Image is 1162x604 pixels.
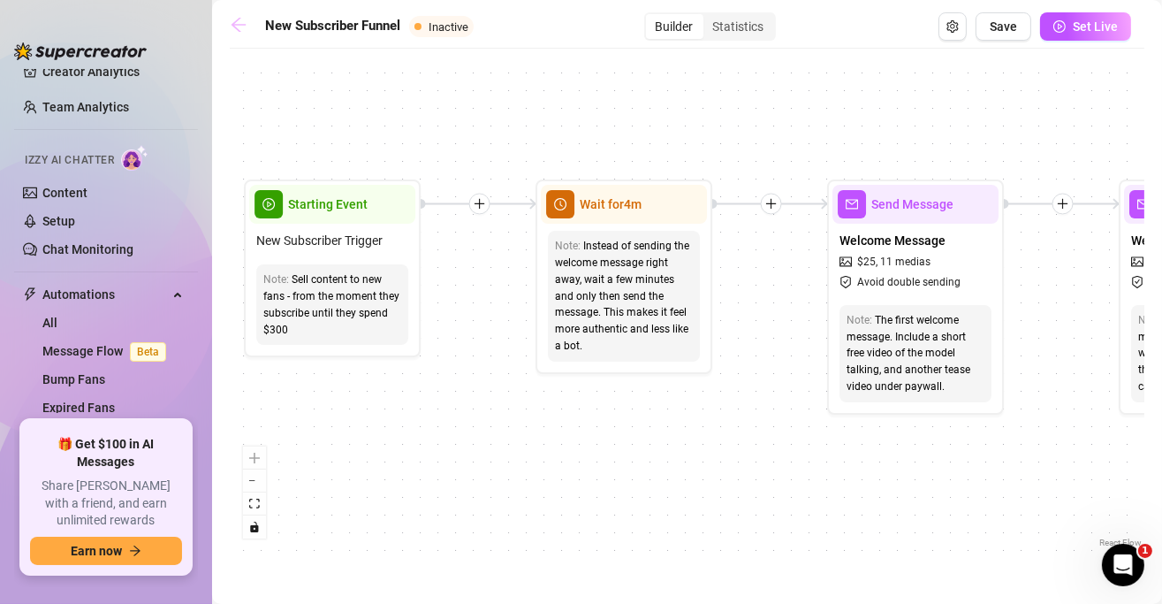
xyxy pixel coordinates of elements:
[288,195,368,214] span: Starting Event
[42,316,57,330] a: All
[938,12,967,41] button: Open Exit Rules
[580,195,642,214] span: Wait for 4m
[30,436,182,470] span: 🎁 Get $100 in AI Messages
[244,180,421,357] div: play-circleStarting EventNew Subscriber TriggerNote:Sell content to new fans - from the moment th...
[263,271,401,338] div: Sell content to new fans - from the moment they subscribe until they spend $300
[474,197,486,210] span: plus
[254,190,283,218] span: play-circle
[838,190,866,218] span: mail
[42,214,75,228] a: Setup
[30,537,182,565] button: Earn nowarrow-right
[765,197,778,210] span: plus
[243,447,266,539] div: React Flow controls
[14,42,147,60] img: logo-BBDzfeDw.svg
[42,242,133,256] a: Chat Monitoring
[23,287,37,302] span: thunderbolt
[42,186,87,200] a: Content
[1073,19,1118,34] span: Set Live
[990,19,1017,34] span: Save
[1099,538,1142,547] a: React Flow attribution
[265,18,400,34] strong: New Subscriber Funnel
[847,312,984,395] div: The first welcome message. Include a short free video of the model talking, and another tease vid...
[42,57,184,86] a: Creator Analytics
[42,372,105,386] a: Bump Fans
[644,12,776,41] div: segmented control
[230,16,247,34] span: arrow-left
[42,344,173,358] a: Message FlowBeta
[230,16,256,37] a: arrow-left
[546,190,574,218] span: clock-circle
[129,545,141,557] span: arrow-right
[243,470,266,493] button: zoom out
[1131,256,1146,268] span: picture
[857,274,961,291] span: Avoid double sending
[857,254,877,271] span: $ 25 ,
[946,20,959,33] span: setting
[429,20,468,34] span: Inactive
[130,342,166,362] span: Beta
[71,544,122,558] span: Earn now
[646,14,703,39] div: Builder
[42,401,115,415] a: Expired Fans
[880,254,930,271] span: 11 medias
[839,256,854,268] span: picture
[839,276,854,288] span: safety-certificate
[1053,20,1066,33] span: play-circle
[30,478,182,530] span: Share [PERSON_NAME] with a friend, and earn unlimited rewards
[839,231,946,250] span: Welcome Message
[1040,12,1131,41] button: Set Live
[1102,544,1144,586] iframe: Intercom live chat
[243,516,266,539] button: toggle interactivity
[1138,544,1152,558] span: 1
[42,100,129,114] a: Team Analytics
[25,152,114,169] span: Izzy AI Chatter
[827,180,1004,415] div: mailSend MessageWelcome Messagepicture$25,11 mediassafety-certificateAvoid double sendingNote:The...
[871,195,953,214] span: Send Message
[1057,197,1069,210] span: plus
[121,145,148,171] img: AI Chatter
[976,12,1031,41] button: Save Flow
[1131,276,1146,288] span: safety-certificate
[42,280,168,309] span: Automations
[1129,190,1158,218] span: mail
[555,238,693,355] div: Instead of sending the welcome message right away, wait a few minutes and only then send the mess...
[535,180,712,374] div: clock-circleWait for4mNote:Instead of sending the welcome message right away, wait a few minutes ...
[256,231,383,250] span: New Subscriber Trigger
[243,493,266,516] button: fit view
[703,14,774,39] div: Statistics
